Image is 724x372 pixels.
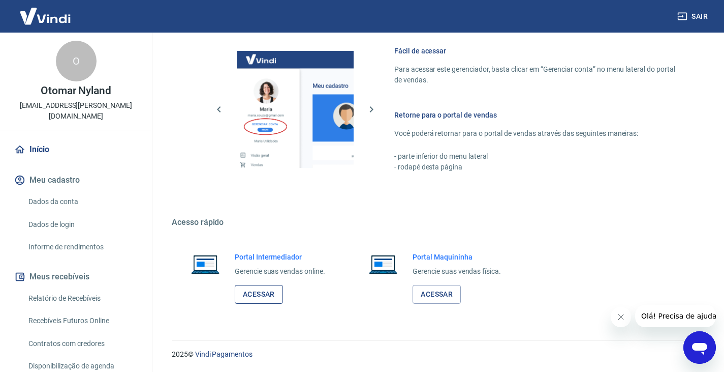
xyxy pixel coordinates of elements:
div: O [56,41,97,81]
p: Gerencie suas vendas física. [413,266,501,277]
iframe: Mensagem da empresa [635,305,716,327]
a: Contratos com credores [24,333,140,354]
h6: Portal Maquininha [413,252,501,262]
iframe: Fechar mensagem [611,307,631,327]
p: Você poderá retornar para o portal de vendas através das seguintes maneiras: [394,128,675,139]
a: Dados de login [24,214,140,235]
a: Informe de rendimentos [24,237,140,257]
button: Meu cadastro [12,169,140,191]
span: Olá! Precisa de ajuda? [6,7,85,15]
button: Sair [675,7,712,26]
a: Dados da conta [24,191,140,212]
p: Gerencie suas vendas online. [235,266,325,277]
h5: Acesso rápido [172,217,700,227]
a: Vindi Pagamentos [195,350,253,358]
img: Imagem de um notebook aberto [362,252,404,276]
p: - rodapé desta página [394,162,675,173]
p: [EMAIL_ADDRESS][PERSON_NAME][DOMAIN_NAME] [8,100,144,122]
a: Início [12,138,140,161]
h6: Retorne para o portal de vendas [394,110,675,120]
p: 2025 © [172,349,700,360]
a: Acessar [235,285,283,304]
iframe: Botão para abrir a janela de mensagens [683,331,716,364]
a: Relatório de Recebíveis [24,288,140,309]
a: Recebíveis Futuros Online [24,310,140,331]
a: Acessar [413,285,461,304]
p: - parte inferior do menu lateral [394,151,675,162]
img: Vindi [12,1,78,32]
p: Para acessar este gerenciador, basta clicar em “Gerenciar conta” no menu lateral do portal de ven... [394,64,675,85]
button: Meus recebíveis [12,266,140,288]
p: Otomar Nyland [41,85,111,96]
h6: Portal Intermediador [235,252,325,262]
h6: Fácil de acessar [394,46,675,56]
img: Imagem da dashboard mostrando o botão de gerenciar conta na sidebar no lado esquerdo [237,51,354,168]
img: Imagem de um notebook aberto [184,252,227,276]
